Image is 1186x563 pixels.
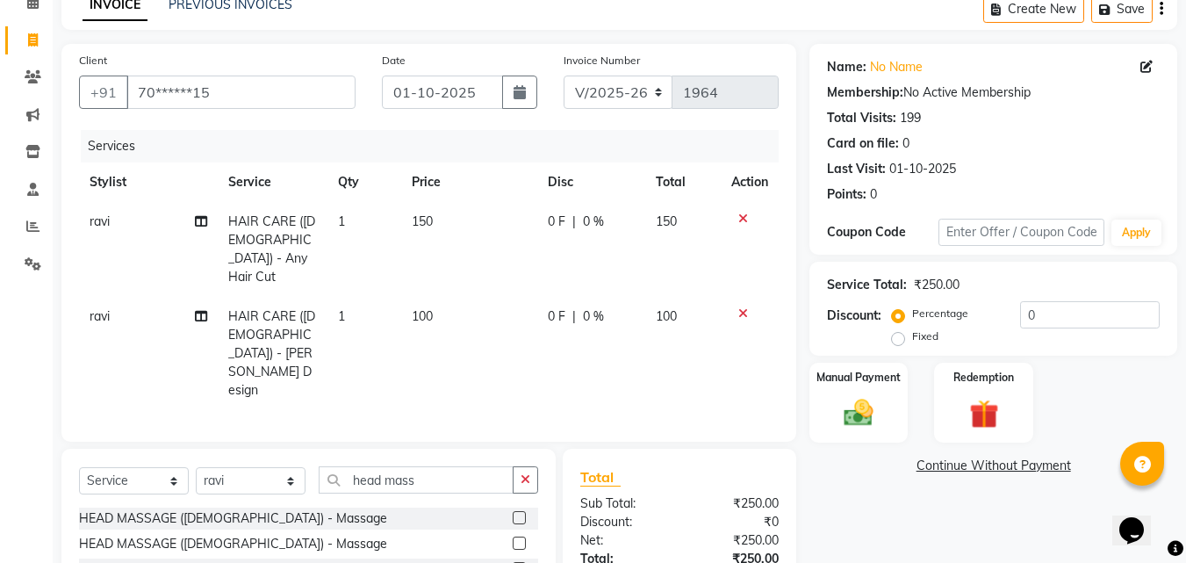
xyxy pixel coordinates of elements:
[656,308,677,324] span: 100
[827,185,866,204] div: Points:
[645,162,722,202] th: Total
[319,466,514,494] input: Search or Scan
[583,307,604,326] span: 0 %
[827,276,907,294] div: Service Total:
[90,308,110,324] span: ravi
[537,162,645,202] th: Disc
[827,58,866,76] div: Name:
[1112,493,1168,545] iframe: chat widget
[912,306,968,321] label: Percentage
[889,160,956,178] div: 01-10-2025
[564,53,640,69] label: Invoice Number
[912,328,938,344] label: Fixed
[90,213,110,229] span: ravi
[327,162,401,202] th: Qty
[827,83,1160,102] div: No Active Membership
[1111,220,1161,246] button: Apply
[79,535,387,553] div: HEAD MASSAGE ([DEMOGRAPHIC_DATA]) - Massage
[79,162,218,202] th: Stylist
[816,370,901,386] label: Manual Payment
[382,53,406,69] label: Date
[679,513,792,531] div: ₹0
[412,213,433,229] span: 150
[679,494,792,513] div: ₹250.00
[870,185,877,204] div: 0
[900,109,921,127] div: 199
[412,308,433,324] span: 100
[126,76,356,109] input: Search by Name/Mobile/Email/Code
[583,213,604,231] span: 0 %
[548,213,565,231] span: 0 F
[835,396,882,429] img: _cash.svg
[338,213,345,229] span: 1
[656,213,677,229] span: 150
[721,162,779,202] th: Action
[81,130,792,162] div: Services
[401,162,537,202] th: Price
[870,58,923,76] a: No Name
[572,213,576,231] span: |
[953,370,1014,386] label: Redemption
[938,219,1104,246] input: Enter Offer / Coupon Code
[827,223,938,242] div: Coupon Code
[79,76,128,109] button: +91
[902,134,909,153] div: 0
[228,308,315,398] span: HAIR CARE ([DEMOGRAPHIC_DATA]) - [PERSON_NAME] Design
[79,509,387,528] div: HEAD MASSAGE ([DEMOGRAPHIC_DATA]) - Massage
[548,307,565,326] span: 0 F
[827,307,881,325] div: Discount:
[567,531,679,550] div: Net:
[914,276,960,294] div: ₹250.00
[827,160,886,178] div: Last Visit:
[338,308,345,324] span: 1
[218,162,328,202] th: Service
[580,468,621,487] span: Total
[827,83,903,102] div: Membership:
[567,494,679,513] div: Sub Total:
[960,396,1008,432] img: _gift.svg
[572,307,576,326] span: |
[679,531,792,550] div: ₹250.00
[79,53,107,69] label: Client
[228,213,315,285] span: HAIR CARE ([DEMOGRAPHIC_DATA]) - Any Hair Cut
[827,134,899,153] div: Card on file:
[827,109,896,127] div: Total Visits:
[567,513,679,531] div: Discount:
[813,457,1174,475] a: Continue Without Payment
